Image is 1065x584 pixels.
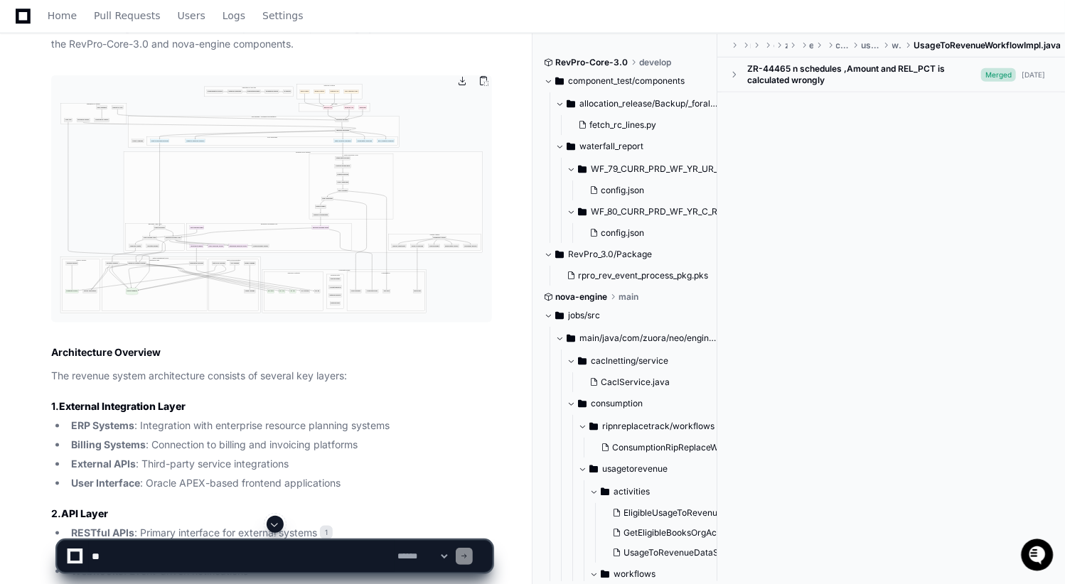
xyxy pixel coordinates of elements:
[601,227,644,239] span: config.json
[624,507,817,519] span: EligibleUsageToRevenueRcCreationActivity.java
[589,460,598,477] svg: Directory
[578,395,587,412] svg: Directory
[567,392,729,415] button: consumption
[578,203,587,220] svg: Directory
[591,355,668,367] span: caclnetting/service
[639,57,671,68] span: develop
[1022,70,1045,80] div: [DATE]
[51,368,492,384] p: The revenue system architecture consists of several key layers:
[555,135,718,158] button: waterfall_report
[914,40,1061,51] span: UsageToRevenueWorkflowImpl.java
[750,40,751,51] span: main
[567,158,723,180] button: WF_79_CURR_PRD_WF_YR_UR_R
[242,110,259,127] button: Start new chat
[579,98,718,109] span: allocation_release/Backup/_forall_/setup/allocation_py
[614,486,650,497] span: activities
[67,475,492,492] li: : Oracle APEX-based frontend applications
[892,40,902,51] span: workflows
[71,419,134,431] strong: ERP Systems
[94,11,160,20] span: Pull Requests
[67,437,492,453] li: : Connection to billing and invoicing platforms
[544,304,707,327] button: jobs/src
[48,106,233,120] div: Start new chat
[71,477,140,489] strong: User Interface
[567,330,575,347] svg: Directory
[48,120,180,131] div: We're available if you need us!
[71,458,136,470] strong: External APIs
[578,161,587,178] svg: Directory
[567,95,575,112] svg: Directory
[14,14,43,43] img: PlayerZero
[606,503,755,523] button: EligibleUsageToRevenueRcCreationActivity.java
[601,377,670,388] span: CaclService.java
[555,92,718,115] button: allocation_release/Backup/_forall_/setup/allocation_py
[601,483,609,500] svg: Directory
[579,332,718,344] span: main/java/com/zuora/neo/engine/jobs
[567,138,575,155] svg: Directory
[67,456,492,472] li: : Third-party service integrations
[584,223,715,243] button: config.json
[567,200,723,223] button: WF_80_CURR_PRD_WF_YR_C_R
[555,291,607,303] span: nova-engine
[747,63,981,86] div: ZR-44465 n schedules ,Amount and REL_PCT is calculated wrongly
[572,115,710,135] button: fetch_rc_lines.py
[48,11,77,20] span: Home
[578,270,708,281] span: rpro_rev_event_process_pkg.pks
[567,350,729,372] button: caclnetting/service
[619,291,638,303] span: main
[579,141,643,152] span: waterfall_report
[51,345,492,359] h2: Architecture Overview
[223,11,245,20] span: Logs
[602,421,715,432] span: ripnreplacetrack/workflows
[555,72,564,90] svg: Directory
[561,266,708,286] button: rpro_rev_event_process_pkg.pks
[51,75,492,323] img: svg+xml,%3Csvg%20id%3D%22mermaid-container%22%20width%3D%22100%25%22%20xmlns%3D%22http%3A%2F%2Fww...
[555,246,564,263] svg: Directory
[71,438,146,450] strong: Billing Systems
[14,106,40,131] img: 1736555170064-99ba0984-63c1-480f-8ee9-699278ef63ed
[861,40,880,51] span: usagetorevenue
[51,507,492,521] h3: 2.
[100,148,172,160] a: Powered byPylon
[809,40,813,51] span: engine
[589,480,752,503] button: activities
[589,119,656,131] span: fetch_rc_lines.py
[555,57,628,68] span: RevPro-Core-3.0
[591,398,643,409] span: consumption
[836,40,850,51] span: consumption
[59,400,186,412] strong: External Integration Layer
[589,418,598,435] svg: Directory
[14,57,259,80] div: Welcome
[1019,537,1058,575] iframe: Open customer support
[785,40,787,51] span: zuora
[602,463,668,475] span: usagetorevenue
[584,180,715,200] button: config.json
[568,75,685,87] span: component_test/components
[67,418,492,434] li: : Integration with enterprise resource planning systems
[555,327,718,350] button: main/java/com/zuora/neo/engine/jobs
[178,11,205,20] span: Users
[601,185,644,196] span: config.json
[568,310,600,321] span: jobs/src
[544,70,707,92] button: component_test/components
[578,415,741,438] button: ripnreplacetrack/workflows
[981,68,1016,82] span: Merged
[584,372,721,392] button: CaclService.java
[61,507,108,519] strong: API Layer
[262,11,303,20] span: Settings
[141,149,172,160] span: Pylon
[591,206,717,217] span: WF_80_CURR_PRD_WF_YR_C_R
[578,352,587,369] svg: Directory
[591,163,723,175] span: WF_79_CURR_PRD_WF_YR_UR_R
[595,438,744,458] button: ConsumptionRipReplaceWorkflowImpl.java
[578,458,741,480] button: usagetorevenue
[568,249,652,260] span: RevPro_3.0/Package
[555,307,564,324] svg: Directory
[612,442,785,453] span: ConsumptionRipReplaceWorkflowImpl.java
[544,243,707,266] button: RevPro_3.0/Package
[51,399,492,413] h3: 1.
